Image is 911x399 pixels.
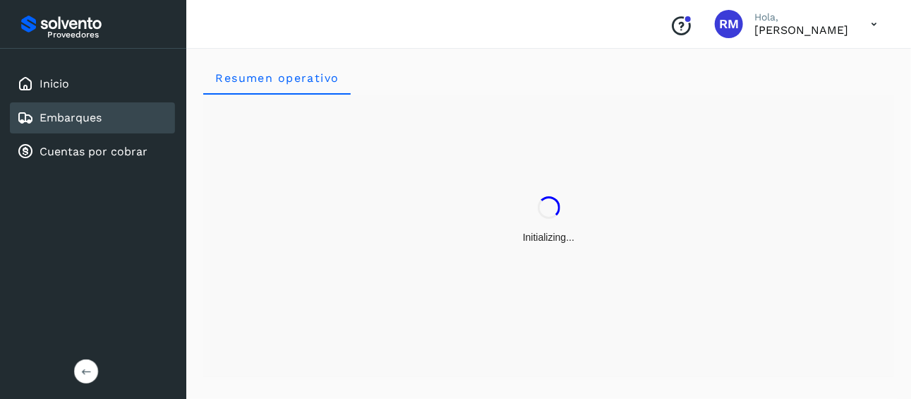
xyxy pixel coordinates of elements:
p: Hola, [754,11,848,23]
a: Cuentas por cobrar [40,145,147,158]
span: Resumen operativo [215,71,339,85]
a: Inicio [40,77,69,90]
a: Embarques [40,111,102,124]
p: RICARDO MONTEMAYOR [754,23,848,37]
div: Inicio [10,69,175,100]
div: Cuentas por cobrar [10,136,175,167]
p: Proveedores [47,30,169,40]
div: Embarques [10,102,175,133]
